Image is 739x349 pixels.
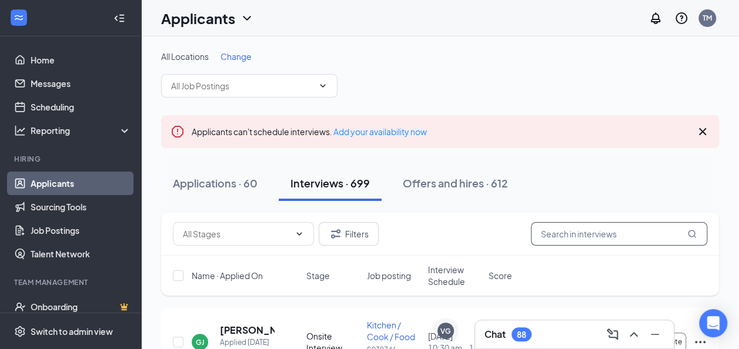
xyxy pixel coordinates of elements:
svg: Ellipses [693,335,707,349]
div: Open Intercom Messenger [699,309,727,337]
span: Job posting [367,270,411,281]
input: All Stages [183,227,290,240]
a: Applicants [31,172,131,195]
input: All Job Postings [171,79,313,92]
div: Interviews · 699 [290,176,370,190]
span: Applicants can't schedule interviews. [192,126,427,137]
div: Hiring [14,154,129,164]
a: Sourcing Tools [31,195,131,219]
div: Switch to admin view [31,325,113,337]
span: Change [220,51,252,62]
svg: ComposeMessage [606,327,620,341]
svg: ChevronDown [295,229,304,239]
svg: WorkstreamLogo [13,12,25,24]
button: ComposeMessage [603,325,622,344]
svg: QuestionInfo [674,11,688,25]
span: All Locations [161,51,209,62]
div: Applications · 60 [173,176,258,190]
a: Home [31,48,131,72]
div: GJ [196,337,205,347]
input: Search in interviews [531,222,707,246]
span: Stage [306,270,330,281]
div: Team Management [14,277,129,287]
div: TM [703,13,712,23]
div: Offers and hires · 612 [403,176,508,190]
div: 88 [517,330,526,340]
a: Job Postings [31,219,131,242]
h5: [PERSON_NAME] [220,324,275,337]
svg: Minimize [648,327,662,341]
span: Interview Schedule [428,264,481,287]
span: Kitchen / Cook / Food [367,320,415,342]
svg: Cross [695,125,710,139]
svg: Collapse [113,12,125,24]
a: Scheduling [31,95,131,119]
a: Messages [31,72,131,95]
svg: Filter [329,227,343,241]
button: Minimize [646,325,664,344]
svg: Notifications [648,11,663,25]
h3: Chat [484,328,506,341]
a: Add your availability now [333,126,427,137]
a: OnboardingCrown [31,295,131,318]
svg: Error [170,125,185,139]
div: VG [440,326,451,336]
svg: Analysis [14,125,26,136]
a: Talent Network [31,242,131,266]
svg: MagnifyingGlass [687,229,697,239]
svg: ChevronUp [627,327,641,341]
button: ChevronUp [624,325,643,344]
button: Filter Filters [319,222,379,246]
span: Name · Applied On [192,270,263,281]
svg: Settings [14,325,26,337]
svg: ChevronDown [318,81,327,90]
svg: ChevronDown [240,11,254,25]
div: Reporting [31,125,132,136]
span: Score [489,270,512,281]
h1: Applicants [161,8,235,28]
